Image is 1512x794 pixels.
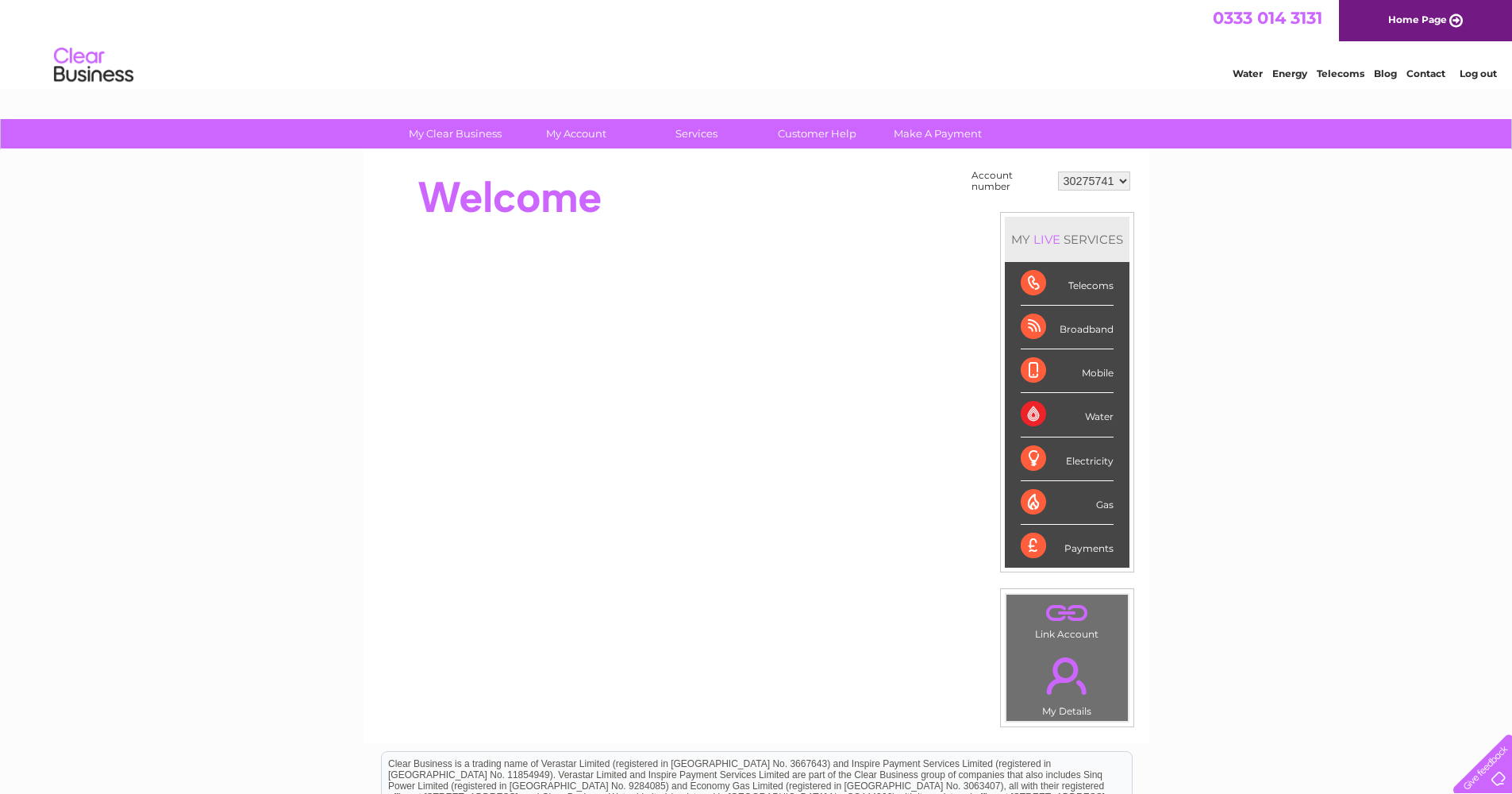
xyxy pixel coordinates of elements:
[1021,393,1114,437] div: Water
[1006,644,1129,722] td: My Details
[1374,67,1397,79] a: Blog
[1213,8,1322,28] a: 0333 014 3131
[1233,67,1263,79] a: Water
[1406,67,1445,79] a: Contact
[382,9,1132,77] div: Clear Business is a trading name of Verastar Limited (registered in [GEOGRAPHIC_DATA] No. 3667643...
[53,41,134,90] img: logo.png
[1010,648,1124,703] a: .
[1006,594,1129,644] td: Link Account
[1021,306,1114,349] div: Broadband
[1317,67,1364,79] a: Telecoms
[510,119,641,148] a: My Account
[1021,525,1114,568] div: Payments
[1010,599,1124,626] a: .
[1272,67,1307,79] a: Energy
[390,119,521,148] a: My Clear Business
[631,119,762,148] a: Services
[1021,262,1114,306] div: Telecoms
[752,119,883,148] a: Customer Help
[1005,217,1129,262] div: MY SERVICES
[968,166,1054,196] td: Account number
[1460,67,1497,79] a: Log out
[1021,481,1114,525] div: Gas
[1021,437,1114,481] div: Electricity
[1030,232,1064,247] div: LIVE
[1021,349,1114,393] div: Mobile
[872,119,1003,148] a: Make A Payment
